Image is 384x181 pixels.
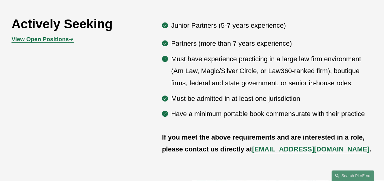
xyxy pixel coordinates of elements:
h2: Actively Seeking [12,16,132,32]
strong: If you meet the above requirements and are interested in a role, please contact us directly at [162,133,366,153]
p: Have a minimum portable book commensurate with their practice [171,108,372,120]
strong: . [369,145,371,153]
p: Must have experience practicing in a large law firm environment (Am Law, Magic/Silver Circle, or ... [171,53,372,89]
p: Must be admitted in at least one jurisdiction [171,93,372,105]
p: Junior Partners (5-7 years experience) [171,20,372,32]
a: Search this site [331,170,374,181]
a: [EMAIL_ADDRESS][DOMAIN_NAME] [252,145,369,153]
a: View Open Positions➔ [12,36,74,42]
strong: View Open Positions [12,36,69,42]
p: Partners (more than 7 years experience) [171,37,372,50]
span: ➔ [12,36,74,42]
